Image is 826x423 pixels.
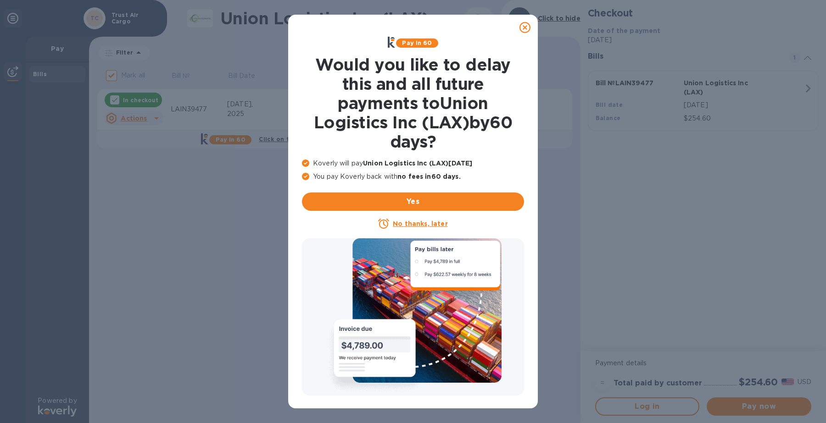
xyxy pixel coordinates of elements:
b: Union Logistics Inc (LAX) [DATE] [363,159,472,167]
b: no fees in 60 days . [397,173,460,180]
b: Pay in 60 [402,39,432,46]
u: No thanks, later [393,220,447,227]
button: Yes [302,192,524,211]
p: Koverly will pay [302,159,524,168]
p: You pay Koverly back with [302,172,524,181]
h1: Would you like to delay this and all future payments to Union Logistics Inc (LAX) by 60 days ? [302,55,524,151]
span: Yes [309,196,517,207]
